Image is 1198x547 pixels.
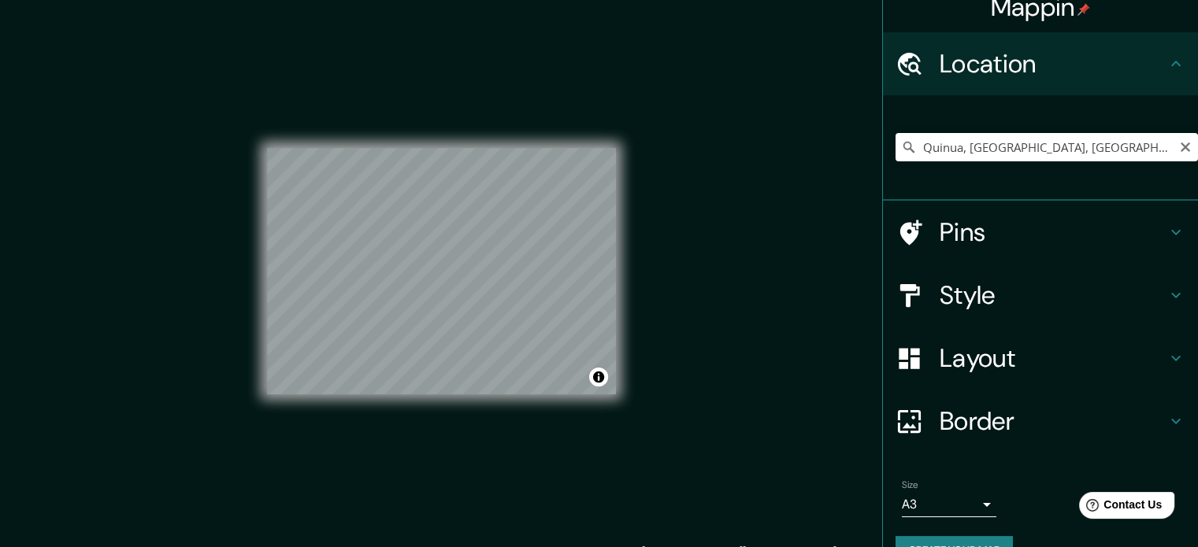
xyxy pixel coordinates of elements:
[883,390,1198,453] div: Border
[940,405,1166,437] h4: Border
[902,492,996,517] div: A3
[883,327,1198,390] div: Layout
[1058,486,1181,530] iframe: Help widget launcher
[940,279,1166,311] h4: Style
[940,216,1166,248] h4: Pins
[883,201,1198,264] div: Pins
[940,342,1166,374] h4: Layout
[883,264,1198,327] div: Style
[1179,139,1192,153] button: Clear
[896,133,1198,161] input: Pick your city or area
[883,32,1198,95] div: Location
[589,368,608,386] button: Toggle attribution
[940,48,1166,79] h4: Location
[1077,3,1090,16] img: pin-icon.png
[267,148,616,394] canvas: Map
[902,479,918,492] label: Size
